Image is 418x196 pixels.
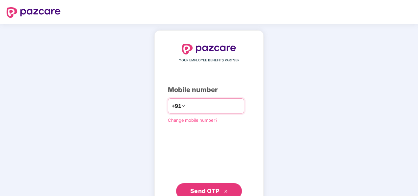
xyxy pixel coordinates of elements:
div: Mobile number [168,85,250,95]
img: logo [182,44,236,54]
span: double-right [224,189,228,194]
span: YOUR EMPLOYEE BENEFITS PARTNER [179,58,239,63]
span: down [181,104,185,108]
img: logo [7,7,61,18]
span: +91 [171,102,181,110]
span: Send OTP [190,187,220,194]
a: Change mobile number? [168,117,218,123]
